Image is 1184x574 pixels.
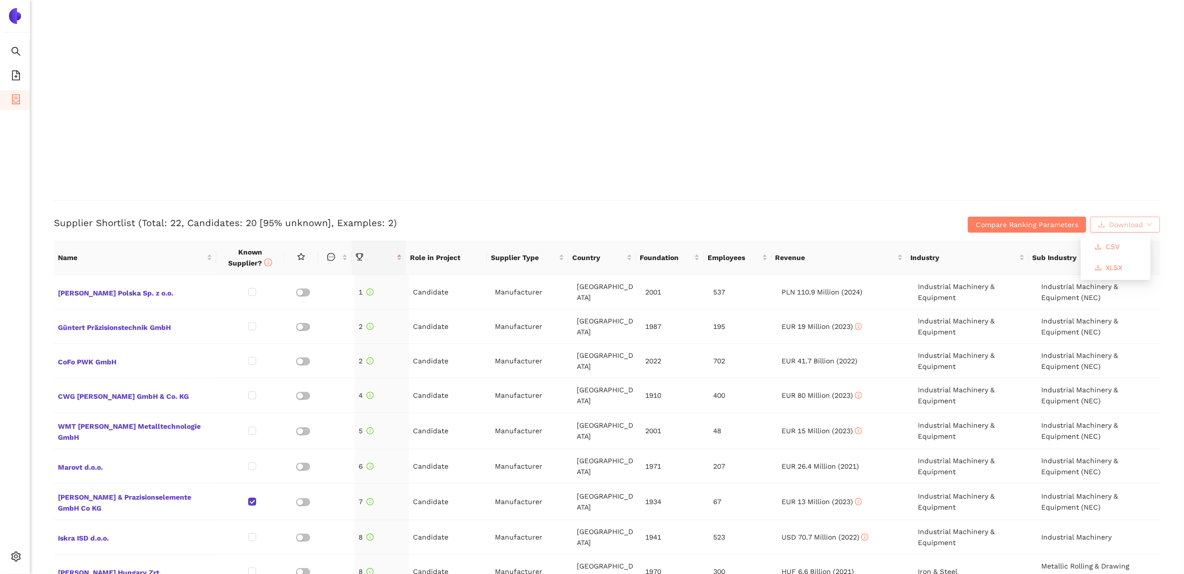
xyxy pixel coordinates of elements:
td: 2022 [641,344,710,378]
span: Foundation [640,252,693,263]
span: info-circle [367,534,374,541]
td: 2001 [641,275,710,309]
td: [GEOGRAPHIC_DATA] [573,449,641,484]
span: EUR 15 Million (2023) [782,427,862,435]
th: this column's title is Industry,this column is sortable [907,241,1029,275]
span: info-circle [861,534,868,541]
td: 523 [710,520,778,555]
td: Manufacturer [491,520,573,555]
td: Industrial Machinery & Equipment (NEC) [1037,484,1160,520]
span: Employees [708,252,760,263]
button: downloadXLSX [1087,260,1130,276]
span: Marovt d.o.o. [58,460,214,473]
span: CWG [PERSON_NAME] GmbH & Co. KG [58,389,214,402]
td: 2001 [641,413,710,449]
td: [GEOGRAPHIC_DATA] [573,344,641,378]
span: WMT [PERSON_NAME] Metalltechnologie GmbH [58,419,214,443]
td: Manufacturer [491,413,573,449]
span: 7 [359,498,374,506]
span: download [1095,264,1102,272]
td: 1987 [641,309,710,344]
span: info-circle [264,259,272,267]
td: Candidate [409,520,491,555]
span: info-circle [367,498,374,505]
span: file-add [11,67,21,87]
td: Manufacturer [491,484,573,520]
td: Manufacturer [491,449,573,484]
span: trophy [356,253,364,261]
h3: Supplier Shortlist (Total: 22, Candidates: 20 [95% unknown], Examples: 2) [54,217,791,230]
span: [PERSON_NAME] & Prazisionselemente GmbH Co KG [58,490,214,514]
span: Known Supplier? [228,248,272,267]
th: this column's title is Name,this column is sortable [54,241,216,275]
span: info-circle [855,498,862,505]
th: this column is sortable [318,241,352,275]
td: Manufacturer [491,344,573,378]
span: info-circle [855,323,862,330]
td: Candidate [409,309,491,344]
td: Manufacturer [491,378,573,413]
span: Country [572,252,625,263]
td: Industrial Machinery & Equipment (NEC) [1037,378,1160,413]
span: info-circle [367,427,374,434]
th: this column's title is Foundation,this column is sortable [636,241,704,275]
span: 4 [359,391,374,399]
span: EUR 26.4 Million (2021) [782,462,859,470]
td: 1910 [641,378,710,413]
td: Candidate [409,484,491,520]
td: [GEOGRAPHIC_DATA] [573,413,641,449]
span: Download [1109,219,1143,230]
td: 702 [710,344,778,378]
td: Industrial Machinery & Equipment (NEC) [1037,344,1160,378]
td: Industrial Machinery & Equipment (NEC) [1037,309,1160,344]
td: Industrial Machinery & Equipment [914,449,1037,484]
span: setting [11,548,21,568]
span: 8 [359,533,374,541]
td: [GEOGRAPHIC_DATA] [573,484,641,520]
span: Name [58,252,205,263]
span: message [327,253,335,261]
td: Industrial Machinery & Equipment [914,520,1037,555]
span: Industry [911,252,1017,263]
span: Iskra ISD d.o.o. [58,531,214,544]
td: 1941 [641,520,710,555]
span: CoFo PWK GmbH [58,354,214,367]
td: Industrial Machinery & Equipment [914,344,1037,378]
td: Industrial Machinery & Equipment [914,275,1037,309]
span: info-circle [367,357,374,364]
span: star [297,253,305,261]
td: Industrial Machinery [1037,520,1160,555]
td: Candidate [409,378,491,413]
span: info-circle [367,323,374,330]
img: Logo [7,8,23,24]
td: Candidate [409,344,491,378]
td: Candidate [409,413,491,449]
td: Industrial Machinery & Equipment [914,484,1037,520]
span: 5 [359,427,374,435]
button: downloadDownloaddown [1090,217,1160,233]
td: 1971 [641,449,710,484]
span: Revenue [776,252,895,263]
span: Güntert Präzisionstechnik GmbH [58,320,214,333]
td: [GEOGRAPHIC_DATA] [573,275,641,309]
span: 2 [359,357,374,365]
th: this column's title is Employees,this column is sortable [704,241,772,275]
span: download [1098,221,1105,229]
td: Candidate [409,275,491,309]
td: Industrial Machinery & Equipment (NEC) [1037,275,1160,309]
td: 67 [710,484,778,520]
td: 195 [710,309,778,344]
span: Sub Industry [1033,252,1139,263]
td: [GEOGRAPHIC_DATA] [573,378,641,413]
span: container [11,91,21,111]
td: Candidate [409,449,491,484]
span: EUR 13 Million (2023) [782,498,862,506]
span: 2 [359,322,374,330]
td: 400 [710,378,778,413]
span: Compare Ranking Parameters [976,219,1078,230]
td: Industrial Machinery & Equipment [914,413,1037,449]
th: Role in Project [406,241,487,275]
span: Supplier Type [491,252,557,263]
td: Industrial Machinery & Equipment (NEC) [1037,449,1160,484]
td: [GEOGRAPHIC_DATA] [573,309,641,344]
